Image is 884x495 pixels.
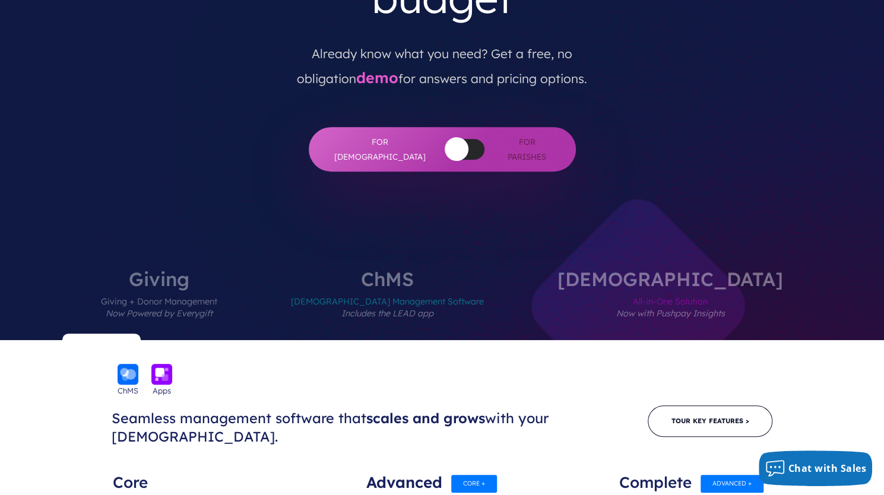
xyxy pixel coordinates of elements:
[151,364,172,385] img: icon_apps-bckgrnd-600x600-1.png
[356,68,398,87] a: demo
[788,462,867,475] span: Chat with Sales
[522,269,819,340] label: [DEMOGRAPHIC_DATA]
[619,465,771,488] div: Complete
[341,308,433,319] em: Includes the LEAD app
[759,450,873,486] button: Chat with Sales
[616,308,725,319] em: Now with Pushpay Insights
[557,288,783,340] span: All-in-One Solution
[118,385,138,396] span: ChMS
[502,135,552,164] span: For Parishes
[65,269,253,340] label: Giving
[366,465,518,488] div: Advanced
[332,135,427,164] span: For [DEMOGRAPHIC_DATA]
[112,410,648,446] h3: Seamless management software that with your [DEMOGRAPHIC_DATA].
[255,269,519,340] label: ChMS
[118,364,138,385] img: icon_chms-bckgrnd-600x600-1.png
[272,31,613,91] p: Already know what you need? Get a free, no obligation for answers and pricing options.
[113,465,265,488] div: Core
[101,288,217,340] span: Giving + Donor Management
[153,385,171,396] span: Apps
[648,405,772,437] a: Tour Key Features >
[106,308,213,319] em: Now Powered by Everygift
[291,288,484,340] span: [DEMOGRAPHIC_DATA] Management Software
[366,410,485,427] span: scales and grows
